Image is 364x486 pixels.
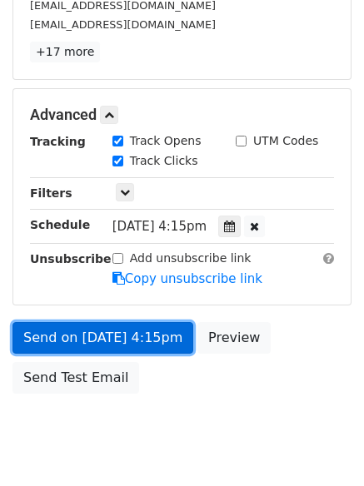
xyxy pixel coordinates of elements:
label: UTM Codes [253,132,318,150]
strong: Schedule [30,218,90,231]
label: Add unsubscribe link [130,250,252,267]
span: [DATE] 4:15pm [112,219,207,234]
a: Send Test Email [12,362,139,394]
a: Send on [DATE] 4:15pm [12,322,193,354]
a: Copy unsubscribe link [112,271,262,286]
label: Track Opens [130,132,202,150]
strong: Filters [30,186,72,200]
iframe: Chat Widget [281,406,364,486]
strong: Tracking [30,135,86,148]
a: Preview [197,322,271,354]
small: [EMAIL_ADDRESS][DOMAIN_NAME] [30,18,216,31]
label: Track Clicks [130,152,198,170]
strong: Unsubscribe [30,252,112,265]
h5: Advanced [30,106,334,124]
a: +17 more [30,42,100,62]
